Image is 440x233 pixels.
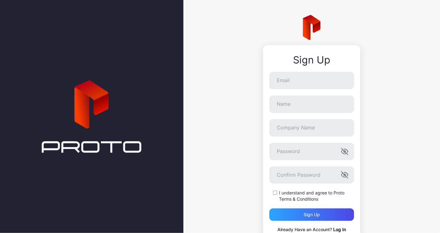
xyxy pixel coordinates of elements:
button: Confirm Password [341,171,348,179]
button: Sign up [269,208,354,221]
div: Sign Up [269,54,354,66]
div: Sign up [304,212,320,217]
input: Company Name [269,119,354,137]
input: Name [269,96,354,113]
input: Confirm Password [269,166,354,184]
input: Password [269,143,354,160]
input: Email [269,72,354,89]
label: I understand and agree to [279,190,354,202]
button: Password [341,148,348,155]
a: Log In [333,227,346,232]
